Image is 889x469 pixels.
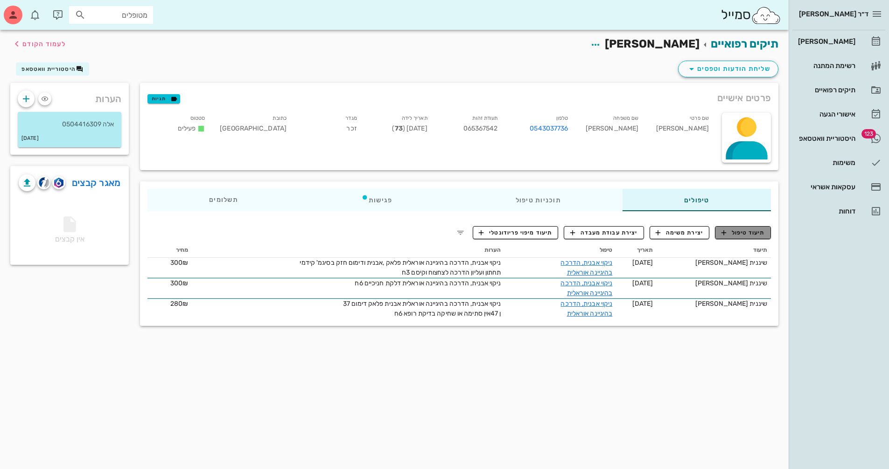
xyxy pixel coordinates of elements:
[660,299,767,309] div: שיננית [PERSON_NAME]
[796,38,855,45] div: [PERSON_NAME]
[792,200,885,222] a: דוחות
[613,115,638,121] small: שם משפחה
[556,115,568,121] small: טלפון
[721,5,781,25] div: סמייל
[52,176,65,189] button: romexis logo
[192,243,504,258] th: הערות
[21,133,39,144] small: [DATE]
[711,37,778,50] a: תיקים רפואיים
[796,159,855,166] div: משימות
[632,279,653,287] span: [DATE]
[657,243,771,258] th: תיעוד
[454,189,623,211] div: תוכניות טיפול
[472,115,497,121] small: תעודת זהות
[178,124,196,132] span: פעילים
[473,226,559,239] button: תיעוד מיפוי פריודונטלי
[560,259,612,276] a: ניקוי אבנית, הדרכה בהיגיינה אוראלית
[402,115,427,121] small: תאריך לידה
[294,111,364,139] div: זכר
[796,62,855,69] div: רשימת המתנה
[564,226,644,239] button: יצירת עבודת מעבדה
[623,189,771,211] div: טיפולים
[660,278,767,288] div: שיננית [PERSON_NAME]
[678,61,778,77] button: שליחת הודעות וטפסים
[792,103,885,125] a: אישורי הגעה
[16,62,89,76] button: היסטוריית וואטסאפ
[721,228,765,237] span: תיעוד טיפול
[170,279,188,287] span: 300₪
[10,83,129,110] div: הערות
[796,207,855,215] div: דוחות
[147,243,192,258] th: מחיר
[273,115,287,121] small: כתובת
[343,300,501,317] span: ניקוי אבנית, הדרכה בהיגיינה אוראלית אבנית פלאק דימום 37 ן 47אין סתימה או שחיקה בדיקת רופא 6ח
[355,279,501,287] span: ניקוי אבנית, הדרכה בהיגיינה אוראלית דלקת חניכיים 6ח
[395,124,403,132] strong: 73
[25,119,114,130] p: אלה 0504416309
[190,115,205,121] small: סטטוס
[792,152,885,174] a: משימות
[147,94,180,103] button: תגיות
[170,259,188,267] span: 300₪
[21,66,76,72] span: היסטוריית וואטסאפ
[54,178,63,188] img: romexis logo
[55,219,84,243] span: אין קבצים
[209,197,238,203] span: תשלומים
[560,300,612,317] a: ניקוי אבנית, הדרכה בהיגיינה אוראלית
[632,259,653,267] span: [DATE]
[632,300,653,308] span: [DATE]
[392,124,427,132] span: [DATE] ( )
[560,279,612,297] a: ניקוי אבנית, הדרכה בהיגיינה אוראלית
[11,35,66,52] button: לעמוד הקודם
[170,300,188,308] span: 280₪
[751,6,781,25] img: SmileCloud logo
[799,10,868,18] span: ד״ר [PERSON_NAME]
[796,183,855,191] div: עסקאות אשראי
[300,189,454,211] div: פגישות
[796,110,855,118] div: אישורי הגעה
[792,79,885,101] a: תיקים רפואיים
[300,259,501,276] span: ניקוי אבנית, הדרכה בהיגיינה אוראלית פלאק ,אבנית ודימום חזק בסיגמ' קידמי תחתון ועליון הדרכה לצחצוח...
[690,115,709,121] small: שם פרטי
[796,86,855,94] div: תיקים רפואיים
[220,124,287,132] span: [GEOGRAPHIC_DATA]
[463,124,498,132] span: 065367542
[28,7,33,13] span: תג
[715,226,771,239] button: תיעוד טיפול
[796,135,855,142] div: היסטוריית וואטסאפ
[792,30,885,53] a: [PERSON_NAME]
[656,228,703,237] span: יצירת משימה
[861,129,876,138] span: תג
[570,228,637,237] span: יצירת עבודת מעבדה
[650,226,710,239] button: יצירת משימה
[792,127,885,150] a: תגהיסטוריית וואטסאפ
[152,95,176,103] span: תגיות
[575,111,646,139] div: [PERSON_NAME]
[72,175,121,190] a: מאגר קבצים
[22,40,66,48] span: לעמוד הקודם
[39,177,49,188] img: cliniview logo
[686,63,770,75] span: שליחת הודעות וטפסים
[530,124,568,134] a: 0543037736
[605,37,700,50] span: [PERSON_NAME]
[717,90,771,105] span: פרטים אישיים
[792,55,885,77] a: רשימת המתנה
[792,176,885,198] a: עסקאות אשראי
[616,243,657,258] th: תאריך
[646,111,716,139] div: [PERSON_NAME]
[479,228,552,237] span: תיעוד מיפוי פריודונטלי
[345,115,357,121] small: מגדר
[37,176,50,189] button: cliniview logo
[505,243,616,258] th: טיפול
[660,258,767,268] div: שיננית [PERSON_NAME]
